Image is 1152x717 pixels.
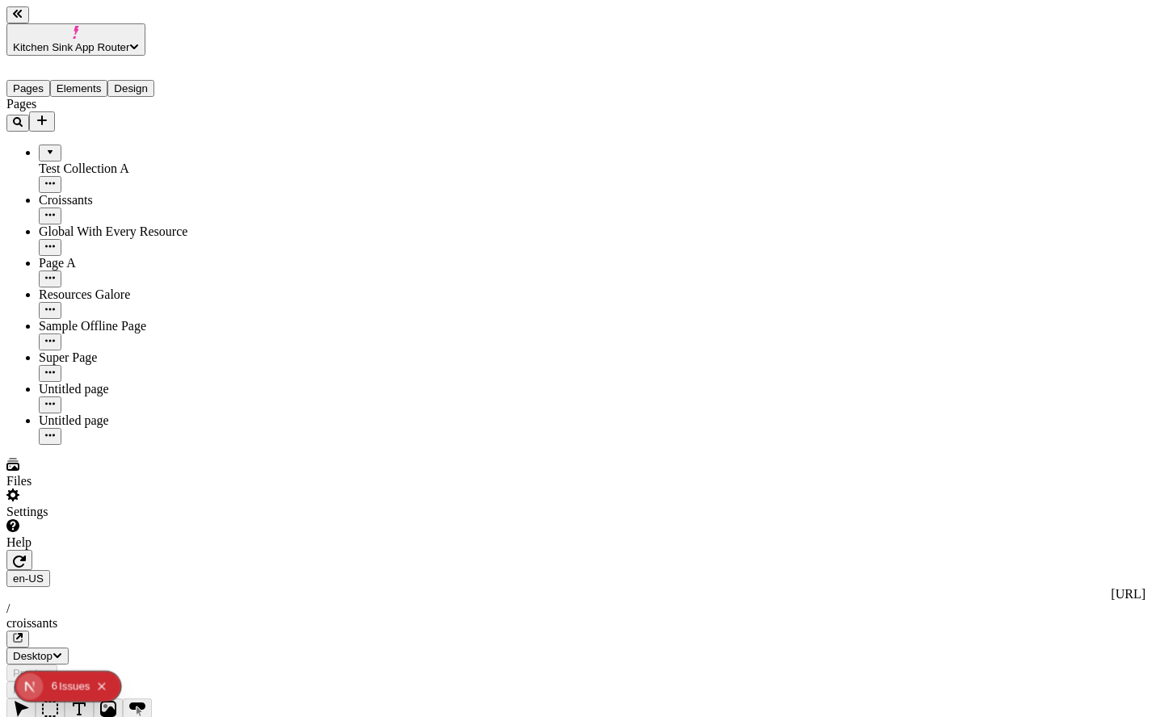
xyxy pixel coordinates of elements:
[39,256,200,270] div: Page A
[13,650,53,662] span: Desktop
[29,111,55,132] button: Add new
[50,80,108,97] button: Elements
[6,535,200,550] div: Help
[6,616,1146,631] div: croissants
[39,319,200,333] div: Sample Offline Page
[6,587,1146,602] div: [URL]
[6,681,55,698] button: Publish
[6,505,200,519] div: Settings
[6,23,145,56] button: Kitchen Sink App Router
[39,382,200,396] div: Untitled page
[6,80,50,97] button: Pages
[6,474,200,488] div: Files
[6,602,1146,616] div: /
[6,648,69,665] button: Desktop
[39,287,200,302] div: Resources Galore
[39,193,200,208] div: Croissants
[13,667,51,679] span: Preview
[107,80,154,97] button: Design
[39,224,200,239] div: Global With Every Resource
[6,570,50,587] button: Open locale picker
[13,684,48,696] span: Publish
[39,413,200,428] div: Untitled page
[39,161,200,176] div: Test Collection A
[6,665,57,681] button: Preview
[39,350,200,365] div: Super Page
[13,572,44,585] span: en-US
[13,41,129,53] span: Kitchen Sink App Router
[6,97,200,111] div: Pages
[6,13,236,27] p: Cookie Test Route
